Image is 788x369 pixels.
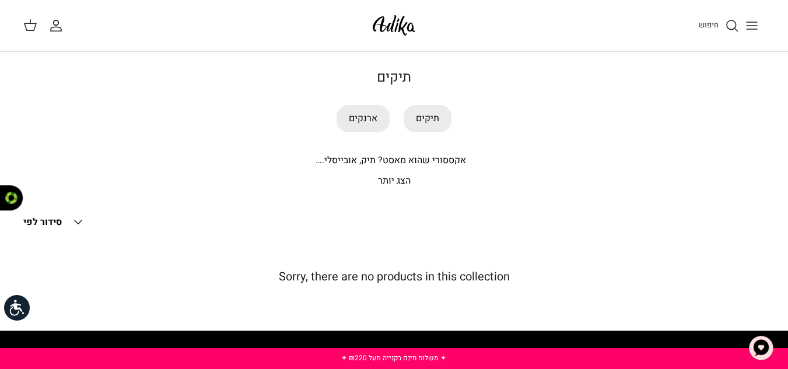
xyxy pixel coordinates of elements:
[23,209,85,235] button: סידור לפי
[744,331,779,366] button: צ'אט
[337,105,390,132] a: ארנקים
[49,19,68,33] a: החשבון שלי
[699,19,739,33] a: חיפוש
[23,215,62,229] span: סידור לפי
[739,13,765,38] button: Toggle menu
[23,270,765,284] h5: Sorry, there are no products in this collection
[404,105,451,132] a: תיקים
[341,353,446,363] a: ✦ משלוח חינם בקנייה מעל ₪220 ✦
[369,12,419,39] img: Adika IL
[699,19,719,30] span: חיפוש
[316,153,466,167] span: אקססורי שהוא מאסט? תיק, אובייסלי.
[23,174,765,189] p: הצג יותר
[23,69,765,86] h1: תיקים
